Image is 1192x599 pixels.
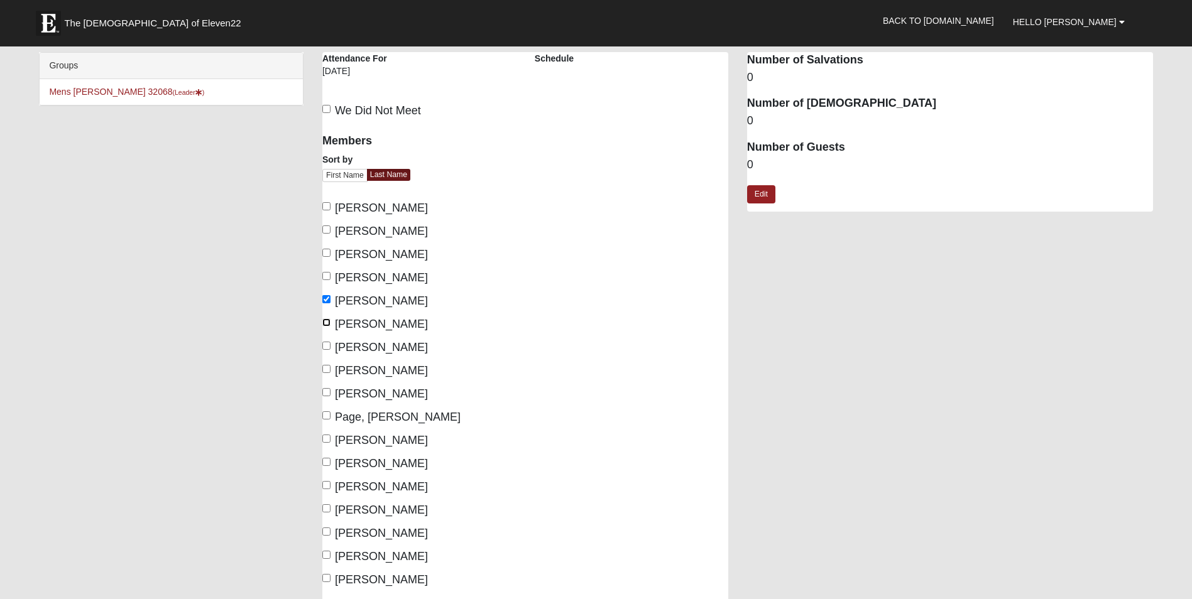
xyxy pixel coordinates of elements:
[747,157,1153,173] dd: 0
[322,52,387,65] label: Attendance For
[335,387,428,400] span: [PERSON_NAME]
[322,153,353,166] label: Sort by
[335,480,428,493] span: [PERSON_NAME]
[335,411,461,423] span: Page, [PERSON_NAME]
[30,4,281,36] a: The [DEMOGRAPHIC_DATA] of Eleven22
[322,481,331,489] input: [PERSON_NAME]
[322,434,331,443] input: [PERSON_NAME]
[873,5,1003,36] a: Back to [DOMAIN_NAME]
[335,341,428,353] span: [PERSON_NAME]
[322,318,331,326] input: [PERSON_NAME]
[322,551,331,559] input: [PERSON_NAME]
[335,318,428,330] span: [PERSON_NAME]
[36,11,61,36] img: Eleven22 logo
[322,105,331,113] input: We Did Not Meet
[322,411,331,419] input: Page, [PERSON_NAME]
[1013,17,1117,27] span: Hello [PERSON_NAME]
[335,104,421,117] span: We Did Not Meet
[322,295,331,303] input: [PERSON_NAME]
[322,574,331,582] input: [PERSON_NAME]
[64,17,241,30] span: The [DEMOGRAPHIC_DATA] of Eleven22
[747,95,1153,112] dt: Number of [DEMOGRAPHIC_DATA]
[335,434,428,446] span: [PERSON_NAME]
[335,573,428,586] span: [PERSON_NAME]
[322,388,331,396] input: [PERSON_NAME]
[335,364,428,377] span: [PERSON_NAME]
[747,52,1153,68] dt: Number of Salvations
[747,70,1153,86] dd: 0
[335,504,428,516] span: [PERSON_NAME]
[322,134,516,148] h4: Members
[335,248,428,261] span: [PERSON_NAME]
[335,294,428,307] span: [PERSON_NAME]
[322,365,331,373] input: [PERSON_NAME]
[335,202,428,214] span: [PERSON_NAME]
[322,249,331,257] input: [PERSON_NAME]
[535,52,574,65] label: Schedule
[322,169,368,182] a: First Name
[322,272,331,280] input: [PERSON_NAME]
[173,89,205,96] small: (Leader )
[322,342,331,350] input: [PERSON_NAME]
[747,113,1153,129] dd: 0
[335,457,428,470] span: [PERSON_NAME]
[322,458,331,466] input: [PERSON_NAME]
[322,202,331,210] input: [PERSON_NAME]
[40,53,303,79] div: Groups
[322,504,331,512] input: [PERSON_NAME]
[322,65,410,86] div: [DATE]
[335,527,428,539] span: [PERSON_NAME]
[49,87,204,97] a: Mens [PERSON_NAME] 32068(Leader)
[1003,6,1134,38] a: Hello [PERSON_NAME]
[322,225,331,234] input: [PERSON_NAME]
[335,550,428,563] span: [PERSON_NAME]
[335,271,428,284] span: [PERSON_NAME]
[335,225,428,237] span: [PERSON_NAME]
[367,169,410,181] a: Last Name
[747,185,775,203] a: Edit
[322,527,331,536] input: [PERSON_NAME]
[747,139,1153,156] dt: Number of Guests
